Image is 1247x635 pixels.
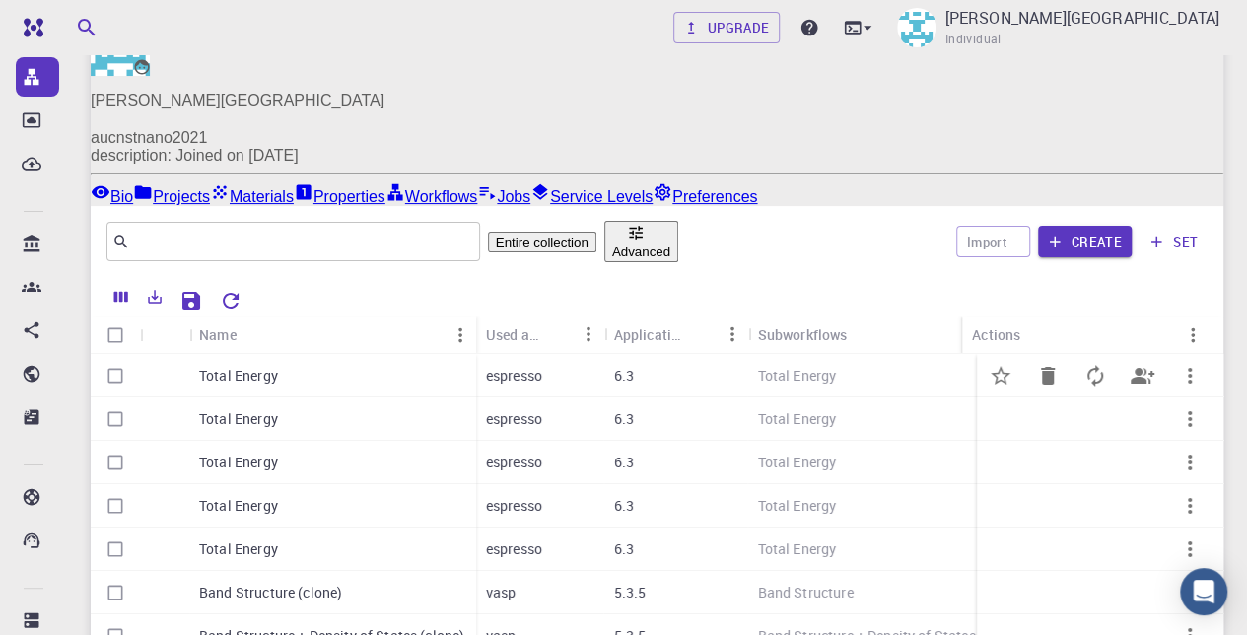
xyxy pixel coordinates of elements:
div: Application Version [613,316,684,354]
span: Total Energy [757,366,836,385]
span: Total Energy [757,539,836,558]
p: espresso [486,409,542,429]
button: Entire collection [488,232,596,252]
a: Jobs [477,182,530,206]
p: [PERSON_NAME][GEOGRAPHIC_DATA] [944,6,1219,30]
button: Menu [716,318,747,350]
div: Name [189,316,476,354]
button: Save Explorer Settings [172,281,211,320]
button: set [1140,226,1208,257]
button: Export [138,281,172,313]
span: Total Energy [757,496,836,515]
span: aucnstnano2021 [91,129,207,146]
div: Used application [486,316,541,354]
button: Advanced [604,221,678,262]
div: Application Version [603,316,747,354]
div: Used application [476,316,604,354]
a: Materials [210,182,294,206]
a: Preferences [653,182,757,206]
span: Total Energy [757,453,836,471]
button: Menu [1177,319,1209,351]
button: Reset Explorer Settings [211,281,250,320]
span: Total Energy [757,409,836,428]
p: 6.3 [613,453,633,472]
p: [PERSON_NAME][GEOGRAPHIC_DATA] [91,92,1223,109]
a: Workflows [385,182,478,206]
button: Set default [977,352,1024,399]
p: Total Energy [199,409,278,429]
button: Menu [572,318,603,350]
button: Update [1072,352,1119,399]
p: espresso [486,366,542,386]
p: Band Structure (clone) [199,583,342,602]
img: logo [16,18,43,37]
p: 6.3 [613,366,633,386]
a: Properties [294,182,385,206]
button: Sort [684,318,716,350]
button: Sort [237,319,268,351]
p: 5.3.5 [613,583,646,602]
span: Support [39,14,110,32]
div: Subworkflows [747,316,1148,354]
a: Upgrade [673,12,781,43]
a: Projects [133,182,210,206]
button: Menu [445,319,476,351]
span: Individual [944,30,1001,49]
button: Columns [104,281,138,313]
button: Import [956,226,1030,257]
button: Sort [540,318,572,350]
img: Anna University [897,8,936,47]
button: Sort [847,318,878,350]
button: Create [1038,226,1132,257]
div: Actions [972,316,1020,354]
a: Service Levels [530,182,653,206]
p: 6.3 [613,409,633,429]
button: Delete [1024,352,1072,399]
p: 6.3 [613,539,633,559]
p: vasp [486,583,517,602]
p: espresso [486,453,542,472]
div: Open Intercom Messenger [1180,568,1227,615]
span: Joined on [DATE] [175,147,298,164]
p: espresso [486,539,542,559]
a: Bio [91,182,133,206]
p: 6.3 [613,496,633,516]
span: Band Structure [757,583,853,601]
div: Icon [140,316,189,354]
button: Share [1119,352,1166,399]
span: description : [91,147,175,164]
span: Filter throughout whole library including sets (folders) [488,232,596,252]
div: Actions [962,316,1209,354]
p: Total Energy [199,453,278,472]
p: Total Energy [199,496,278,516]
p: espresso [486,496,542,516]
div: Subworkflows [757,316,847,354]
div: Name [199,316,237,354]
p: Total Energy [199,366,278,386]
p: Total Energy [199,539,278,559]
